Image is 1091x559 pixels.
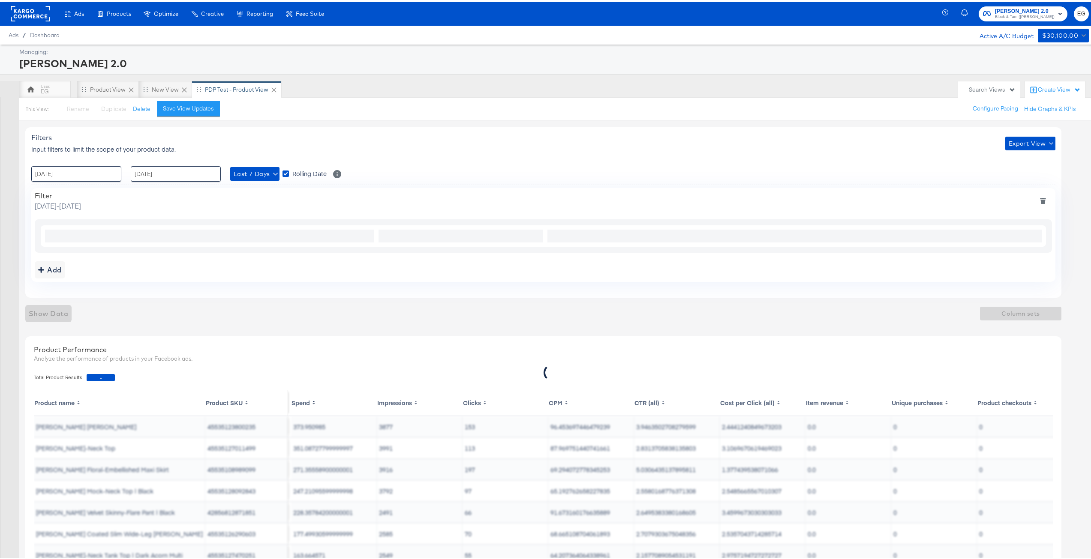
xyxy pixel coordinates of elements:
[87,372,115,380] span: -
[234,167,276,178] span: Last 7 Days
[230,165,280,179] button: Last 7 Days
[971,27,1034,40] div: Active A/C Budget
[101,103,126,111] span: Duplicate
[969,84,1016,92] div: Search Views
[205,388,288,414] th: Toggle SortBy
[35,199,81,209] span: [DATE] - [DATE]
[34,388,205,414] th: Toggle SortBy
[995,5,1055,14] span: [PERSON_NAME] 2.0
[81,85,86,90] div: Drag to reorder tab
[107,9,131,15] span: Products
[292,167,327,176] span: Rolling Date
[143,85,148,90] div: Drag to reorder tab
[163,103,214,111] div: Save View Updates
[634,388,720,414] th: Toggle SortBy
[30,30,60,37] a: Dashboard
[196,85,201,90] div: Drag to reorder tab
[1038,27,1089,41] button: $30,100.00
[133,103,150,111] button: Delete
[90,84,126,92] div: Product View
[805,388,891,414] th: Toggle SortBy
[41,86,49,94] div: EG
[246,9,273,15] span: Reporting
[548,388,634,414] th: Toggle SortBy
[720,388,805,414] th: Toggle SortBy
[34,353,1053,361] div: Analyze the performance of products in your Facebook ads.
[291,388,377,414] th: Toggle SortBy
[463,388,548,414] th: Toggle SortBy
[1034,190,1052,209] button: deletefilters
[1077,7,1085,17] span: EG
[18,30,30,37] span: /
[967,99,1024,115] button: Configure Pacing
[26,104,48,111] div: This View:
[891,388,977,414] th: Toggle SortBy
[74,9,84,15] span: Ads
[19,46,1087,54] div: Managing:
[201,9,224,15] span: Creative
[35,190,81,198] div: Filter
[31,132,52,140] span: Filters
[19,54,1087,69] div: [PERSON_NAME] 2.0
[1042,29,1078,39] div: $30,100.00
[296,9,324,15] span: Feed Suite
[34,343,1053,353] div: Product Performance
[9,30,18,37] span: Ads
[154,9,178,15] span: Optimize
[31,143,176,152] span: Input filters to limit the scope of your product data.
[1024,103,1076,111] button: Hide Graphs & KPIs
[977,388,1063,414] th: Toggle SortBy
[979,5,1067,20] button: [PERSON_NAME] 2.0Block & Tam ([PERSON_NAME])
[1009,137,1052,147] span: Export View
[1074,5,1089,20] button: EG
[1038,84,1081,93] div: Create View
[67,103,89,111] span: Rename
[1005,135,1055,149] button: Export View
[34,372,87,380] span: Total Product Results
[377,388,463,414] th: Toggle SortBy
[157,99,220,115] button: Save View Updates
[35,260,65,277] button: addbutton
[205,84,268,92] div: PDP Test - Product View
[38,262,62,274] div: Add
[152,84,179,92] div: New View
[995,12,1055,19] span: Block & Tam ([PERSON_NAME])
